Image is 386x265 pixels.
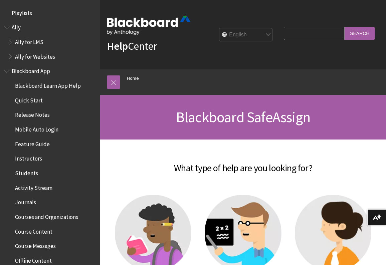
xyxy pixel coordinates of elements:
[15,36,43,45] span: Ally for LMS
[15,241,56,250] span: Course Messages
[12,66,50,75] span: Blackboard App
[15,255,52,264] span: Offline Content
[219,28,273,42] select: Site Language Selector
[15,51,55,60] span: Ally for Websites
[15,109,50,118] span: Release Notes
[15,168,38,177] span: Students
[345,27,375,40] input: Search
[107,153,379,175] h2: What type of help are you looking for?
[15,211,78,220] span: Courses and Organizations
[15,182,52,191] span: Activity Stream
[127,74,139,82] a: Home
[15,197,36,206] span: Journals
[107,39,157,53] a: HelpCenter
[176,108,310,126] span: Blackboard SafeAssign
[107,16,190,35] img: Blackboard by Anthology
[15,124,58,133] span: Mobile Auto Login
[15,226,52,235] span: Course Content
[12,22,21,31] span: Ally
[4,22,96,62] nav: Book outline for Anthology Ally Help
[12,7,32,16] span: Playlists
[15,139,50,148] span: Feature Guide
[4,7,96,19] nav: Book outline for Playlists
[15,80,81,89] span: Blackboard Learn App Help
[15,153,42,162] span: Instructors
[107,39,128,53] strong: Help
[15,95,43,104] span: Quick Start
